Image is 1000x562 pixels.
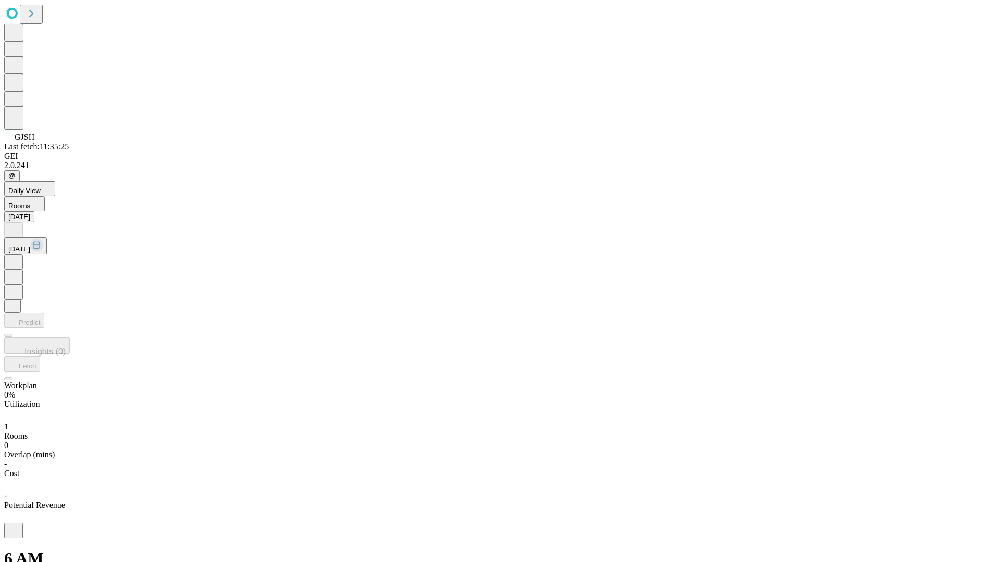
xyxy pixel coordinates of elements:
div: GEI [4,151,996,161]
span: Daily View [8,187,41,195]
button: @ [4,170,20,181]
span: @ [8,172,16,180]
button: Fetch [4,356,40,372]
span: Potential Revenue [4,501,65,509]
button: [DATE] [4,237,47,254]
span: 1 [4,422,8,431]
span: Workplan [4,381,37,390]
div: 2.0.241 [4,161,996,170]
span: - [4,491,7,500]
span: [DATE] [8,245,30,253]
span: Last fetch: 11:35:25 [4,142,69,151]
span: 0 [4,441,8,450]
button: Daily View [4,181,55,196]
button: Insights (0) [4,337,70,354]
span: GJSH [15,133,34,142]
span: - [4,459,7,468]
button: Predict [4,313,44,328]
span: 0% [4,390,15,399]
button: Rooms [4,196,45,211]
span: Cost [4,469,19,478]
span: Insights (0) [24,347,66,356]
span: Rooms [4,431,28,440]
span: Utilization [4,400,40,408]
button: [DATE] [4,211,34,222]
span: Overlap (mins) [4,450,55,459]
span: Rooms [8,202,30,210]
